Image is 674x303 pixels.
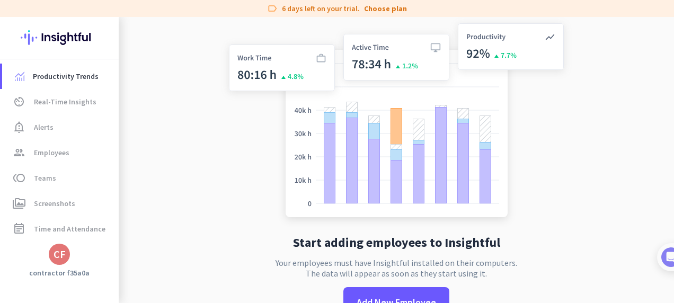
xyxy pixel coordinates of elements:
div: CF [54,249,66,260]
a: notification_importantAlerts [2,114,119,140]
a: av_timerReal-Time Insights [2,89,119,114]
p: Your employees must have Insightful installed on their computers. The data will appear as soon as... [276,257,517,279]
span: Teams [34,172,56,184]
img: menu-item [15,72,24,81]
img: no-search-results [221,17,572,228]
span: Real-Time Insights [34,95,96,108]
a: perm_mediaScreenshots [2,191,119,216]
i: perm_media [13,197,25,210]
a: event_noteTime and Attendance [2,216,119,242]
i: label [267,3,278,14]
a: groupEmployees [2,140,119,165]
a: tollTeams [2,165,119,191]
i: notification_important [13,121,25,133]
a: menu-itemProductivity Trends [2,64,119,89]
span: Productivity Trends [33,70,99,83]
span: Employees [34,146,69,159]
a: storageActivities [2,242,119,267]
a: Choose plan [364,3,407,14]
span: Time and Attendance [34,222,105,235]
i: event_note [13,222,25,235]
i: group [13,146,25,159]
span: Screenshots [34,197,75,210]
span: Alerts [34,121,54,133]
img: Insightful logo [21,17,98,58]
i: av_timer [13,95,25,108]
i: toll [13,172,25,184]
h2: Start adding employees to Insightful [293,236,500,249]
